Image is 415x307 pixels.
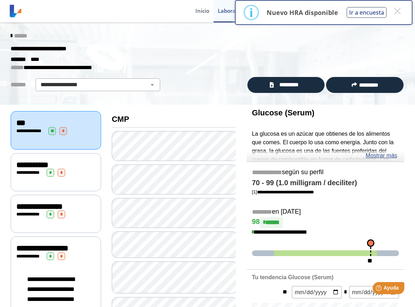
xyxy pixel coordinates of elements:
p: La glucosa es un azúcar que obtienes de los alimentos que comes. El cuerpo lo usa como energía. J... [252,130,399,215]
h5: según su perfil [252,168,399,177]
b: Tu tendencia Glucose (Serum) [252,274,333,280]
h4: 70 - 99 (1.0 milligram / deciliter) [252,179,399,187]
input: mm/dd/yyyy [292,286,342,298]
b: Glucose (Serum) [252,108,315,117]
button: Ir a encuesta [347,7,387,18]
iframe: Help widget launcher [352,279,407,299]
a: Mostrar más [366,151,397,160]
button: Close this dialog [391,5,404,17]
b: CMP [112,115,129,124]
h4: 98 [252,217,399,228]
a: [1] [252,189,314,194]
input: mm/dd/yyyy [349,286,399,298]
h5: en [DATE] [252,208,399,216]
div: i [249,6,253,19]
p: Nuevo HRA disponible [267,8,338,17]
